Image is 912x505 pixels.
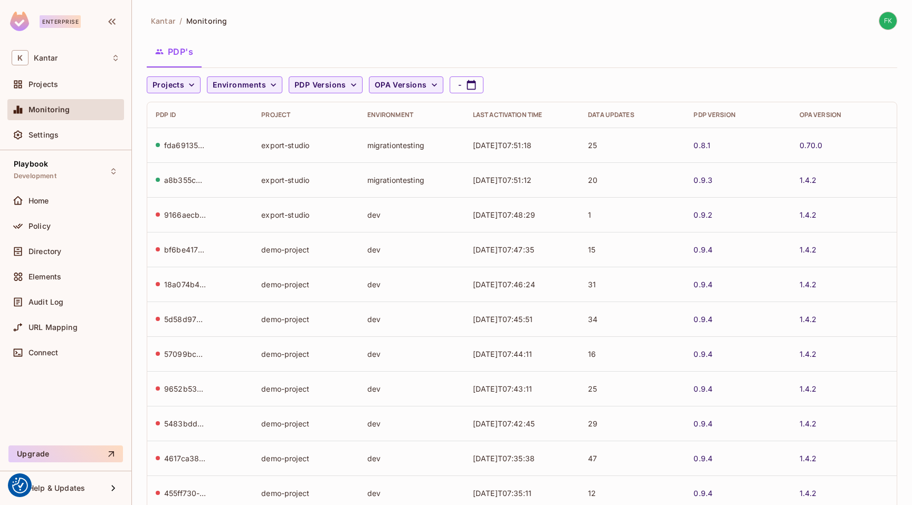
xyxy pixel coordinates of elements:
[164,488,206,498] div: 455ff730-64b1-4814-a0da-e7ff6e3c53c8
[253,162,358,197] td: export-studio
[40,15,81,28] div: Enterprise
[693,140,710,150] a: 0.8.1
[579,406,685,441] td: 29
[579,232,685,267] td: 15
[693,419,712,429] a: 0.9.4
[359,267,464,302] td: dev
[253,302,358,336] td: demo-project
[253,441,358,475] td: demo-project
[28,80,58,89] span: Projects
[164,349,206,359] div: 57099bc3-ad6b-4dc1-967c-0f72d6042571
[464,336,579,371] td: [DATE]T07:44:11
[579,267,685,302] td: 31
[359,336,464,371] td: dev
[253,232,358,267] td: demo-project
[164,175,206,185] div: a8b355c7-36f1-49bd-8d26-a49239113e41
[359,197,464,232] td: dev
[28,131,59,139] span: Settings
[464,162,579,197] td: [DATE]T07:51:12
[579,336,685,371] td: 16
[34,54,58,62] span: Workspace: Kantar
[253,406,358,441] td: demo-project
[156,111,244,119] div: PDP ID
[12,50,28,65] span: K
[359,441,464,475] td: dev
[693,314,712,324] a: 0.9.4
[28,222,51,230] span: Policy
[579,197,685,232] td: 1
[289,76,363,93] button: PDP Versions
[179,16,182,26] li: /
[10,12,29,31] img: SReyMgAAAABJRU5ErkJggg==
[213,79,266,92] span: Environments
[153,79,184,92] span: Projects
[28,348,58,357] span: Connect
[693,279,712,289] a: 0.9.4
[28,484,85,492] span: Help & Updates
[261,111,350,119] div: Project
[294,79,346,92] span: PDP Versions
[12,478,28,493] button: Consent Preferences
[253,371,358,406] td: demo-project
[359,162,464,197] td: migrationtesting
[464,441,579,475] td: [DATE]T07:35:38
[800,314,817,324] a: 1.4.2
[164,245,206,255] div: bf6be417-0692-4736-b94d-b154a255d0b5
[12,478,28,493] img: Revisit consent button
[588,111,677,119] div: Data Updates
[253,267,358,302] td: demo-project
[164,279,206,289] div: 18a074b4-72b8-46ca-8ff2-bceb36806d20
[464,371,579,406] td: [DATE]T07:43:11
[800,419,817,429] a: 1.4.2
[147,76,201,93] button: Projects
[151,16,175,26] span: the active workspace
[800,349,817,359] a: 1.4.2
[693,245,712,255] a: 0.9.4
[800,175,817,185] a: 1.4.2
[8,445,123,462] button: Upgrade
[800,488,817,498] a: 1.4.2
[147,38,202,65] button: PDP's
[164,210,206,220] div: 9166aecb-e5aa-473a-a99c-437948cd4b41
[164,453,206,463] div: 4617ca38-77dd-4435-932e-164ab5b57783
[164,314,206,324] div: 5d58d975-acc3-485a-998c-b119cc79e5a5
[800,453,817,463] a: 1.4.2
[164,384,206,394] div: 9652b53a-177a-4ba9-a583-20f9bd154228
[693,111,782,119] div: PDP Version
[375,79,427,92] span: OPA Versions
[207,76,282,93] button: Environments
[579,302,685,336] td: 34
[464,232,579,267] td: [DATE]T07:47:35
[800,279,817,289] a: 1.4.2
[369,76,443,93] button: OPA Versions
[367,111,456,119] div: Environment
[28,197,49,205] span: Home
[28,105,70,114] span: Monitoring
[28,247,61,256] span: Directory
[359,232,464,267] td: dev
[800,245,817,255] a: 1.4.2
[800,384,817,394] a: 1.4.2
[693,349,712,359] a: 0.9.4
[464,197,579,232] td: [DATE]T07:48:29
[579,162,685,197] td: 20
[253,197,358,232] td: export-studio
[14,160,48,168] span: Playbook
[464,128,579,162] td: [DATE]T07:51:18
[800,111,888,119] div: OPA Version
[473,111,571,119] div: Last Activation Time
[359,302,464,336] td: dev
[800,210,817,220] a: 1.4.2
[693,384,712,394] a: 0.9.4
[464,302,579,336] td: [DATE]T07:45:51
[464,406,579,441] td: [DATE]T07:42:45
[14,172,56,180] span: Development
[693,175,712,185] a: 0.9.3
[359,406,464,441] td: dev
[579,128,685,162] td: 25
[579,441,685,475] td: 47
[164,140,206,150] div: fda69135-679d-4ce1-8443-ac4a8660f8f4
[28,323,78,332] span: URL Mapping
[693,210,712,220] a: 0.9.2
[693,488,712,498] a: 0.9.4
